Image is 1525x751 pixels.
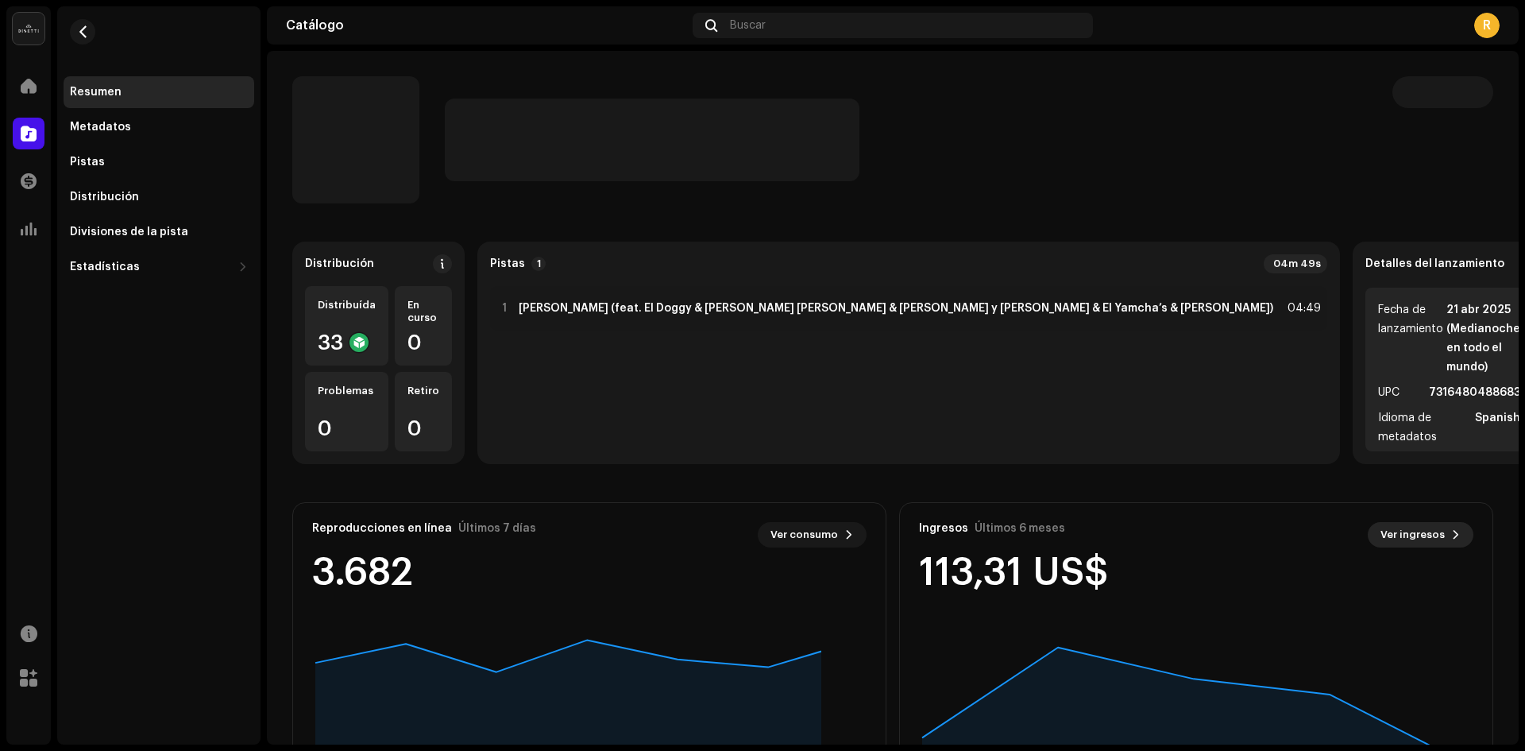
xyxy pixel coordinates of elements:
[13,13,44,45] img: 02a7c2d3-3c89-4098-b12f-2ff2945c95ee
[1429,383,1520,402] strong: 7316480488683
[1368,522,1473,548] button: Ver ingresos
[1378,383,1400,402] span: UPC
[64,251,254,283] re-m-nav-dropdown: Estadísticas
[458,522,536,535] div: Últimos 7 días
[1475,408,1520,447] strong: Spanish
[64,181,254,213] re-m-nav-item: Distribución
[312,522,452,535] div: Reproducciones en línea
[407,385,439,397] div: Retiro
[1264,254,1327,273] div: 04m 49s
[1378,408,1472,447] span: Idioma de metadatos
[70,156,105,168] div: Pistas
[975,522,1065,535] div: Últimos 6 meses
[519,302,1273,315] strong: [PERSON_NAME] (feat. El Doggy & [PERSON_NAME] [PERSON_NAME] & [PERSON_NAME] y [PERSON_NAME] & El ...
[770,519,838,551] span: Ver consumo
[70,261,140,273] div: Estadísticas
[490,257,525,270] strong: Pistas
[407,299,439,324] div: En curso
[1378,300,1443,377] span: Fecha de lanzamiento
[64,216,254,248] re-m-nav-item: Divisiones de la pista
[318,299,376,312] div: Distribuída
[318,385,376,397] div: Problemas
[1286,299,1321,318] div: 04:49
[1446,300,1520,377] strong: 21 abr 2025 (Medianoche en todo el mundo)
[64,146,254,178] re-m-nav-item: Pistas
[70,226,188,238] div: Divisiones de la pista
[70,121,131,134] div: Metadatos
[70,86,122,99] div: Resumen
[305,257,374,270] div: Distribución
[531,257,546,271] p-badge: 1
[286,19,686,32] div: Catálogo
[919,522,968,535] div: Ingresos
[1380,519,1445,551] span: Ver ingresos
[1474,13,1500,38] div: R
[1365,257,1504,270] strong: Detalles del lanzamiento
[730,19,766,32] span: Buscar
[758,522,867,548] button: Ver consumo
[64,76,254,108] re-m-nav-item: Resumen
[70,191,139,203] div: Distribución
[64,111,254,143] re-m-nav-item: Metadatos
